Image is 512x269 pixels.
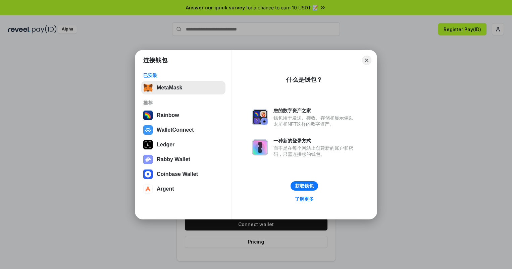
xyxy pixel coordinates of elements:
div: 您的数字资产之家 [273,108,357,114]
a: 了解更多 [291,195,318,203]
div: Ledger [157,142,174,148]
div: Coinbase Wallet [157,171,198,177]
img: svg+xml,%3Csvg%20xmlns%3D%22http%3A%2F%2Fwww.w3.org%2F2000%2Fsvg%22%20fill%3D%22none%22%20viewBox... [252,139,268,155]
img: svg+xml,%3Csvg%20width%3D%2228%22%20height%3D%2228%22%20viewBox%3D%220%200%2028%2028%22%20fill%3D... [143,184,153,194]
div: 一种新的登录方式 [273,138,357,144]
div: MetaMask [157,85,182,91]
div: 获取钱包 [295,183,314,189]
div: Rabby Wallet [157,156,190,162]
div: 推荐 [143,100,223,106]
img: svg+xml,%3Csvg%20width%3D%22120%22%20height%3D%22120%22%20viewBox%3D%220%200%20120%20120%22%20fil... [143,111,153,120]
button: Close [362,56,371,65]
button: Coinbase Wallet [141,167,225,181]
button: Ledger [141,138,225,151]
button: MetaMask [141,81,225,94]
div: WalletConnect [157,127,194,133]
div: 而不是在每个网站上创建新的账户和密码，只需连接您的钱包。 [273,145,357,157]
button: 获取钱包 [291,181,318,191]
img: svg+xml,%3Csvg%20width%3D%2228%22%20height%3D%2228%22%20viewBox%3D%220%200%2028%2028%22%20fill%3D... [143,125,153,135]
div: Rainbow [157,112,179,118]
img: svg+xml,%3Csvg%20xmlns%3D%22http%3A%2F%2Fwww.w3.org%2F2000%2Fsvg%22%20fill%3D%22none%22%20viewBox... [252,109,268,125]
img: svg+xml,%3Csvg%20xmlns%3D%22http%3A%2F%2Fwww.w3.org%2F2000%2Fsvg%22%20fill%3D%22none%22%20viewBox... [143,155,153,164]
button: Rabby Wallet [141,153,225,166]
button: Argent [141,182,225,196]
div: 已安装 [143,72,223,78]
div: 了解更多 [295,196,314,202]
img: svg+xml,%3Csvg%20fill%3D%22none%22%20height%3D%2233%22%20viewBox%3D%220%200%2035%2033%22%20width%... [143,83,153,92]
h1: 连接钱包 [143,56,167,64]
img: svg+xml,%3Csvg%20xmlns%3D%22http%3A%2F%2Fwww.w3.org%2F2000%2Fsvg%22%20width%3D%2228%22%20height%3... [143,140,153,149]
div: 什么是钱包？ [286,76,322,84]
button: WalletConnect [141,123,225,137]
div: 钱包用于发送、接收、存储和显示像以太坊和NFT这样的数字资产。 [273,115,357,127]
img: svg+xml,%3Csvg%20width%3D%2228%22%20height%3D%2228%22%20viewBox%3D%220%200%2028%2028%22%20fill%3D... [143,170,153,179]
button: Rainbow [141,109,225,122]
div: Argent [157,186,174,192]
